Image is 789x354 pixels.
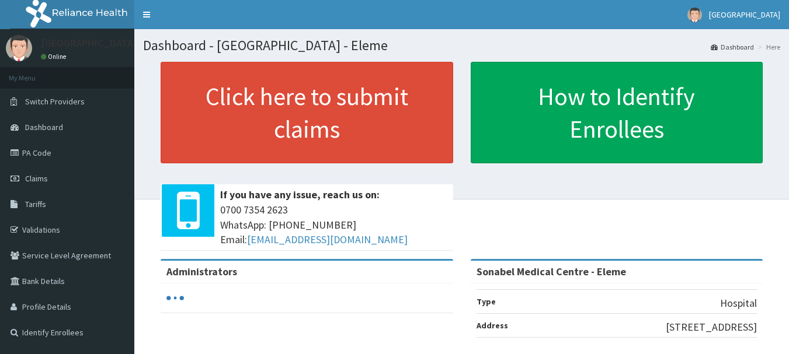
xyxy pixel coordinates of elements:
a: [EMAIL_ADDRESS][DOMAIN_NAME] [247,233,408,246]
span: 0700 7354 2623 WhatsApp: [PHONE_NUMBER] Email: [220,202,447,247]
svg: audio-loading [166,289,184,307]
strong: Sonabel Medical Centre - Eleme [477,265,626,278]
span: Dashboard [25,122,63,132]
img: User Image [687,8,702,22]
p: Hospital [720,296,757,311]
img: User Image [6,35,32,61]
span: Tariffs [25,199,46,209]
span: Switch Providers [25,96,85,107]
li: Here [755,42,780,52]
h1: Dashboard - [GEOGRAPHIC_DATA] - Eleme [143,38,780,53]
p: [STREET_ADDRESS] [666,320,757,335]
span: Claims [25,173,48,184]
b: Type [477,296,496,307]
span: [GEOGRAPHIC_DATA] [709,9,780,20]
b: Administrators [166,265,237,278]
b: If you have any issue, reach us on: [220,188,380,201]
b: Address [477,320,508,331]
p: [GEOGRAPHIC_DATA] [41,38,137,48]
a: Online [41,52,69,61]
a: How to Identify Enrollees [471,62,763,163]
a: Click here to submit claims [161,62,453,163]
a: Dashboard [711,42,754,52]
